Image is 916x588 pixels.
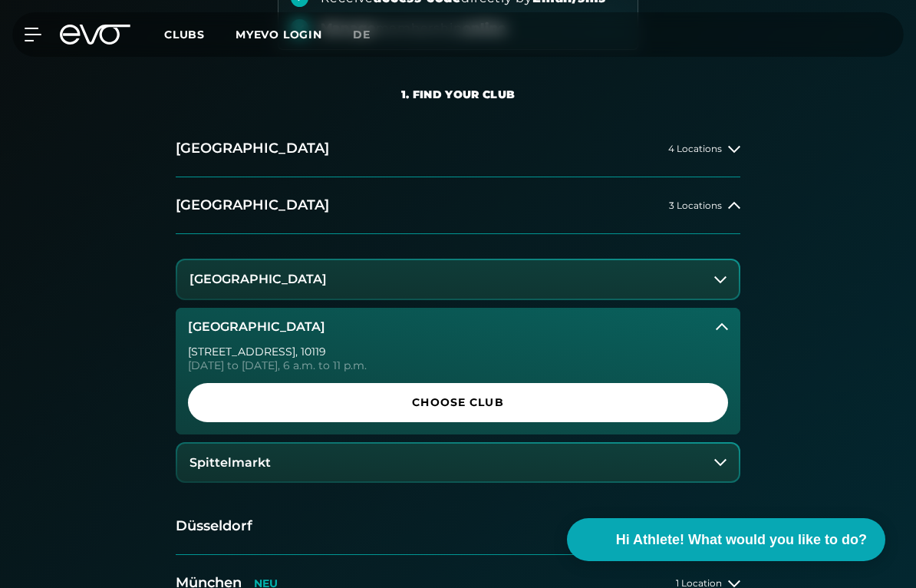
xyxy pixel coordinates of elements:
[176,177,740,234] button: [GEOGRAPHIC_DATA]3 Locations
[176,517,252,536] h2: Düsseldorf
[401,87,516,102] div: 1. Find your club
[206,395,710,411] span: Choose Club
[176,196,329,215] h2: [GEOGRAPHIC_DATA]
[669,200,722,210] span: 3 Locations
[176,498,740,555] button: Düsseldorf2 Locations
[188,383,728,422] a: Choose Club
[164,28,205,41] span: Clubs
[164,27,236,41] a: Clubs
[236,28,322,41] a: MYEVO LOGIN
[616,530,867,550] span: Hi Athlete! What would you like to do?
[177,260,739,299] button: [GEOGRAPHIC_DATA]
[668,144,722,154] span: 4 Locations
[188,346,728,357] div: [STREET_ADDRESS] , 10119
[353,28,371,41] span: de
[177,444,739,482] button: Spittelmarkt
[676,578,722,588] span: 1 Location
[567,518,885,561] button: Hi Athlete! What would you like to do?
[189,456,271,470] h3: Spittelmarkt
[176,121,740,177] button: [GEOGRAPHIC_DATA]4 Locations
[188,360,728,371] div: [DATE] to [DATE], 6 a.m. to 11 p.m.
[189,273,327,286] h3: [GEOGRAPHIC_DATA]
[188,320,325,334] h3: [GEOGRAPHIC_DATA]
[176,139,329,158] h2: [GEOGRAPHIC_DATA]
[353,26,389,44] a: de
[176,308,740,346] button: [GEOGRAPHIC_DATA]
